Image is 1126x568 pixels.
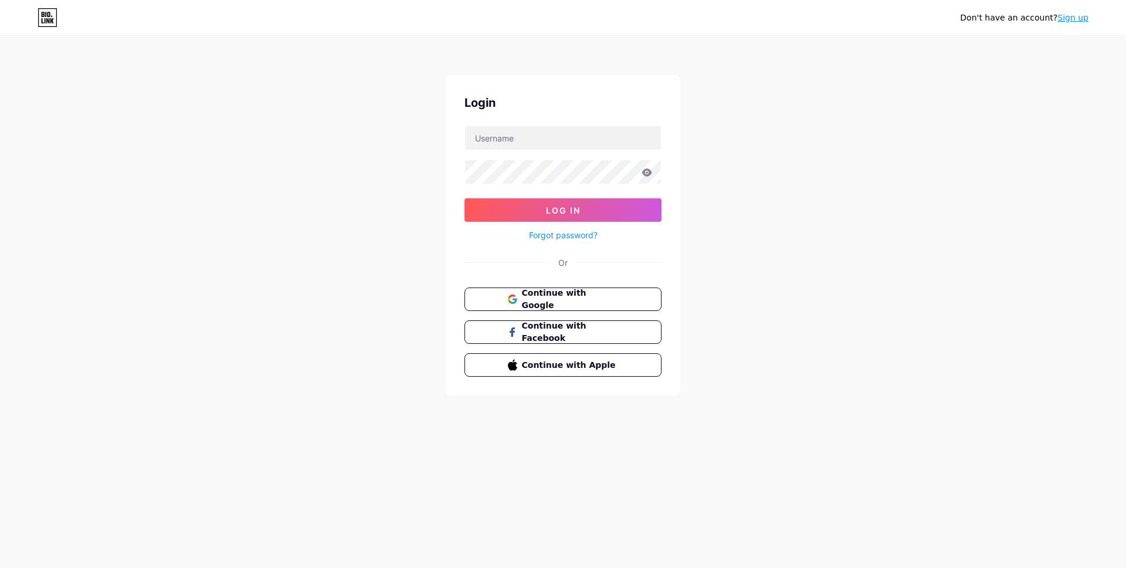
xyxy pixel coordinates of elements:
[960,12,1088,24] div: Don't have an account?
[464,94,662,111] div: Login
[558,256,568,269] div: Or
[464,198,662,222] button: Log In
[465,126,661,150] input: Username
[464,353,662,377] button: Continue with Apple
[522,359,619,371] span: Continue with Apple
[522,287,619,312] span: Continue with Google
[1057,13,1088,22] a: Sign up
[464,320,662,344] button: Continue with Facebook
[522,320,619,344] span: Continue with Facebook
[464,288,662,311] button: Continue with Google
[546,205,581,215] span: Log In
[529,229,598,241] a: Forgot password?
